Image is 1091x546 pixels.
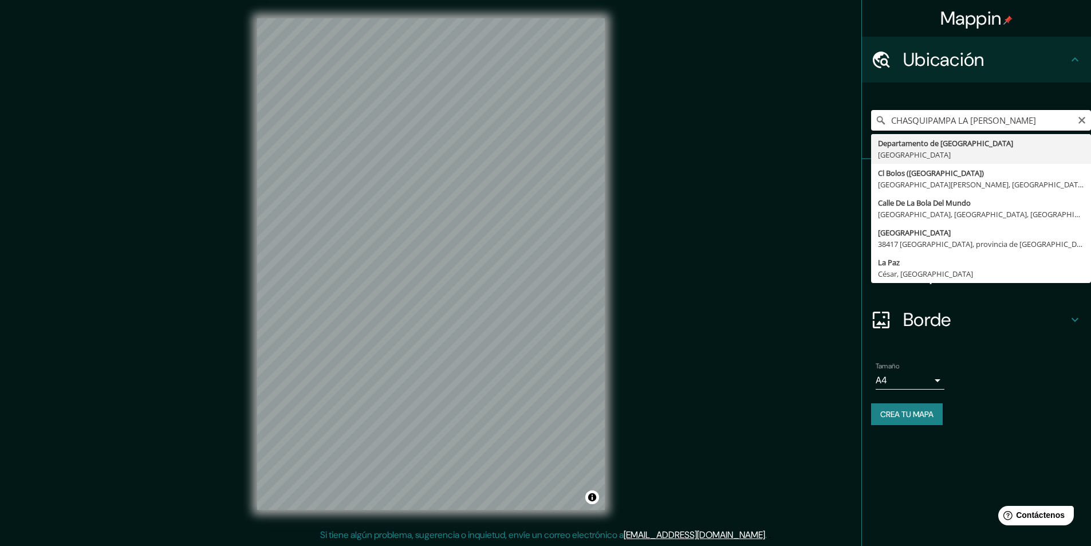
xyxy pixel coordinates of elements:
[989,501,1078,533] iframe: Lanzador de widgets de ayuda
[765,529,767,541] font: .
[862,251,1091,297] div: Disposición
[876,371,944,390] div: A4
[878,257,900,268] font: La Paz
[624,529,765,541] a: [EMAIL_ADDRESS][DOMAIN_NAME]
[876,374,887,386] font: A4
[878,179,1085,190] font: [GEOGRAPHIC_DATA][PERSON_NAME], [GEOGRAPHIC_DATA]
[903,308,951,332] font: Borde
[1077,114,1086,125] button: Claro
[871,403,943,425] button: Crea tu mapa
[878,150,951,160] font: [GEOGRAPHIC_DATA]
[878,138,1013,148] font: Departamento de [GEOGRAPHIC_DATA]
[862,159,1091,205] div: Patas
[876,362,899,371] font: Tamaño
[767,528,769,541] font: .
[940,6,1002,30] font: Mappin
[878,227,951,238] font: [GEOGRAPHIC_DATA]
[878,168,984,178] font: Cl Bolos ([GEOGRAPHIC_DATA])
[585,490,599,504] button: Activar o desactivar atribución
[769,528,771,541] font: .
[257,18,605,510] canvas: Mapa
[862,205,1091,251] div: Estilo
[880,409,934,419] font: Crea tu mapa
[862,37,1091,83] div: Ubicación
[871,110,1091,131] input: Elige tu ciudad o zona
[878,269,973,279] font: César, [GEOGRAPHIC_DATA]
[320,529,624,541] font: Si tiene algún problema, sugerencia o inquietud, envíe un correo electrónico a
[1003,15,1013,25] img: pin-icon.png
[862,297,1091,343] div: Borde
[903,48,984,72] font: Ubicación
[878,198,971,208] font: Calle De La Bola Del Mundo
